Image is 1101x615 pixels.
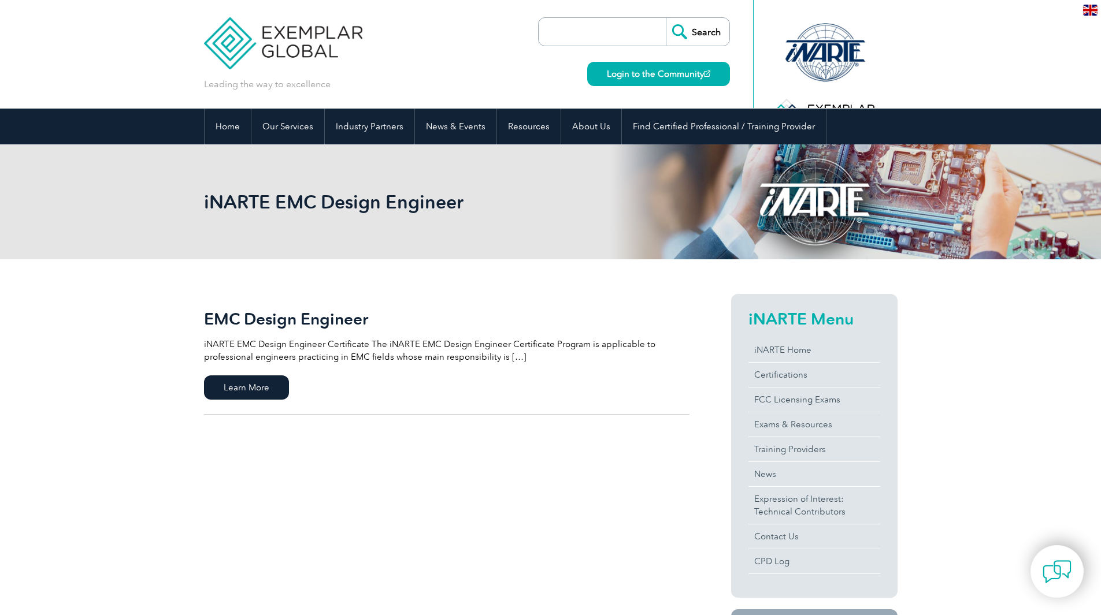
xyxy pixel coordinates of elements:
[748,387,880,412] a: FCC Licensing Exams
[748,412,880,437] a: Exams & Resources
[204,78,331,91] p: Leading the way to excellence
[748,524,880,549] a: Contact Us
[497,109,561,144] a: Resources
[204,338,689,363] p: iNARTE EMC Design Engineer Certificate The iNARTE EMC Design Engineer Certificate Program is appl...
[587,62,730,86] a: Login to the Community
[622,109,826,144] a: Find Certified Professional / Training Provider
[748,363,880,387] a: Certifications
[415,109,496,144] a: News & Events
[1043,557,1072,586] img: contact-chat.png
[748,487,880,524] a: Expression of Interest:Technical Contributors
[251,109,324,144] a: Our Services
[561,109,621,144] a: About Us
[204,294,689,415] a: EMC Design Engineer iNARTE EMC Design Engineer Certificate The iNARTE EMC Design Engineer Certifi...
[205,109,251,144] a: Home
[204,191,648,213] h1: iNARTE EMC Design Engineer
[748,549,880,573] a: CPD Log
[204,310,689,328] h2: EMC Design Engineer
[666,18,729,46] input: Search
[204,375,289,400] span: Learn More
[748,310,880,328] h2: iNARTE Menu
[1083,5,1098,16] img: en
[748,437,880,461] a: Training Providers
[748,462,880,486] a: News
[704,70,710,77] img: open_square.png
[748,338,880,362] a: iNARTE Home
[325,109,414,144] a: Industry Partners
